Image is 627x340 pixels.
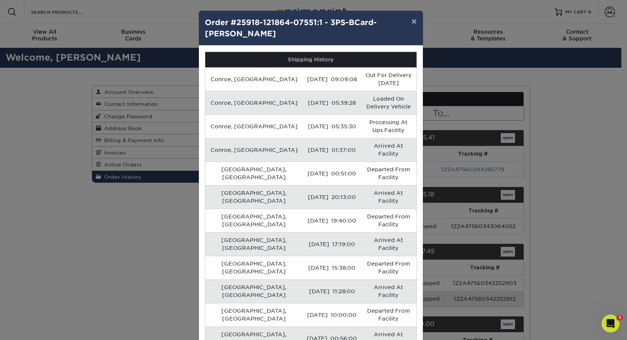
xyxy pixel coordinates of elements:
td: [DATE] 11:28:00 [303,279,361,303]
td: Conroe, [GEOGRAPHIC_DATA] [205,91,303,114]
td: Out For Delivery [DATE] [361,67,417,91]
td: [GEOGRAPHIC_DATA], [GEOGRAPHIC_DATA] [205,279,303,303]
span: 1 [617,315,623,321]
td: [DATE] 19:40:00 [303,209,361,232]
button: × [405,11,422,32]
td: [DATE] 00:51:00 [303,162,361,185]
td: [DATE] 17:19:00 [303,232,361,256]
td: [DATE] 09:09:08 [303,67,361,91]
iframe: Intercom live chat [602,315,620,333]
td: Arrived At Facility [361,279,417,303]
td: [GEOGRAPHIC_DATA], [GEOGRAPHIC_DATA] [205,162,303,185]
td: Processing At Ups Facility [361,114,417,138]
td: Conroe, [GEOGRAPHIC_DATA] [205,138,303,162]
td: [GEOGRAPHIC_DATA], [GEOGRAPHIC_DATA] [205,185,303,209]
td: Conroe, [GEOGRAPHIC_DATA] [205,114,303,138]
td: [DATE] 20:13:00 [303,185,361,209]
td: [GEOGRAPHIC_DATA], [GEOGRAPHIC_DATA] [205,256,303,279]
td: Arrived At Facility [361,138,417,162]
td: Conroe, [GEOGRAPHIC_DATA] [205,67,303,91]
td: Departed From Facility [361,303,417,327]
td: [DATE] 01:37:00 [303,138,361,162]
td: [GEOGRAPHIC_DATA], [GEOGRAPHIC_DATA] [205,209,303,232]
td: Departed From Facility [361,256,417,279]
td: [DATE] 05:35:30 [303,114,361,138]
td: [GEOGRAPHIC_DATA], [GEOGRAPHIC_DATA] [205,232,303,256]
td: Arrived At Facility [361,232,417,256]
td: [DATE] 10:00:00 [303,303,361,327]
th: Shipping History [205,52,417,67]
td: Departed From Facility [361,209,417,232]
td: [DATE] 05:39:28 [303,91,361,114]
td: Loaded On Delivery Vehicle [361,91,417,114]
h4: Order #25918-121864-07551:1 - 3PS-BCard-[PERSON_NAME] [205,17,417,39]
td: [GEOGRAPHIC_DATA], [GEOGRAPHIC_DATA] [205,303,303,327]
td: Departed From Facility [361,162,417,185]
td: Arrived At Facility [361,185,417,209]
td: [DATE] 15:38:00 [303,256,361,279]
